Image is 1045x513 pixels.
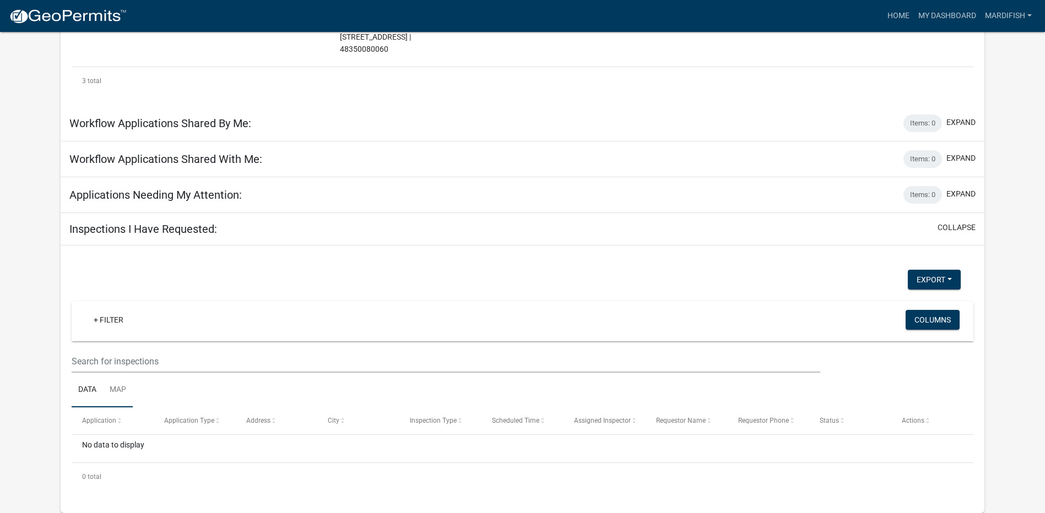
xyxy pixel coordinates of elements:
[72,350,820,373] input: Search for inspections
[481,407,564,434] datatable-header-cell: Scheduled Time
[340,20,426,54] span: HILDRETH, MARSHALL (Deed) | 902 W CLINTON AVE | 48350080060
[328,417,339,424] span: City
[946,152,976,164] button: expand
[906,310,960,330] button: Columns
[69,222,217,236] h5: Inspections I Have Requested:
[938,222,976,233] button: collapse
[946,188,976,200] button: expand
[69,188,242,201] h5: Applications Needing My Attention:
[72,407,154,434] datatable-header-cell: Application
[946,117,976,128] button: expand
[69,117,251,130] h5: Workflow Applications Shared By Me:
[72,463,973,490] div: 0 total
[574,417,631,424] span: Assigned Inspector
[656,417,706,424] span: Requestor Name
[903,150,942,168] div: Items: 0
[908,270,961,290] button: Export
[103,373,133,408] a: Map
[69,152,262,166] h5: Workflow Applications Shared With Me:
[902,417,924,424] span: Actions
[809,407,891,434] datatable-header-cell: Status
[410,417,457,424] span: Inspection Type
[399,407,481,434] datatable-header-cell: Inspection Type
[235,407,317,434] datatable-header-cell: Address
[61,245,984,513] div: collapse
[317,407,399,434] datatable-header-cell: City
[646,407,728,434] datatable-header-cell: Requestor Name
[738,417,789,424] span: Requestor Phone
[82,417,116,424] span: Application
[246,417,270,424] span: Address
[883,6,914,26] a: Home
[981,6,1036,26] a: Mardifish
[154,407,236,434] datatable-header-cell: Application Type
[903,114,942,132] div: Items: 0
[727,407,809,434] datatable-header-cell: Requestor Phone
[72,435,973,462] div: No data to display
[72,373,103,408] a: Data
[72,67,973,95] div: 3 total
[564,407,646,434] datatable-header-cell: Assigned Inspector
[164,417,214,424] span: Application Type
[820,417,839,424] span: Status
[85,310,132,330] a: + Filter
[903,186,942,204] div: Items: 0
[914,6,981,26] a: My Dashboard
[891,407,973,434] datatable-header-cell: Actions
[492,417,539,424] span: Scheduled Time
